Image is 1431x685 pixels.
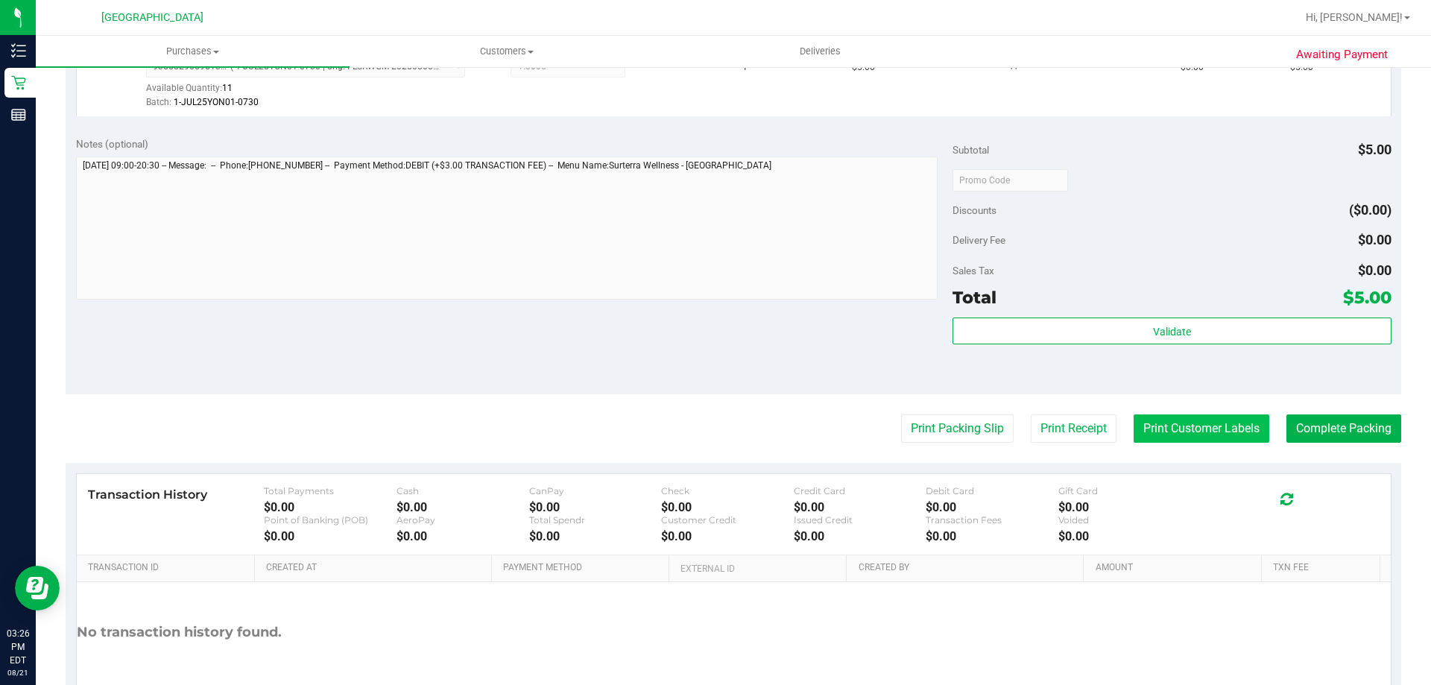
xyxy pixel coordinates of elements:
inline-svg: Reports [11,107,26,122]
button: Print Packing Slip [901,414,1014,443]
div: Credit Card [794,485,926,496]
a: Created By [859,562,1078,574]
input: Promo Code [953,169,1068,192]
div: $0.00 [264,529,397,543]
div: $0.00 [1058,529,1191,543]
div: $0.00 [661,500,794,514]
a: Txn Fee [1273,562,1374,574]
div: Point of Banking (POB) [264,514,397,525]
div: Total Payments [264,485,397,496]
div: Gift Card [1058,485,1191,496]
span: Subtotal [953,144,989,156]
div: Voided [1058,514,1191,525]
div: Total Spendr [529,514,662,525]
span: Batch: [146,97,171,107]
div: AeroPay [397,514,529,525]
div: Check [661,485,794,496]
div: $0.00 [926,529,1058,543]
span: ($0.00) [1349,202,1391,218]
span: Notes (optional) [76,138,148,150]
div: $0.00 [397,529,529,543]
div: Issued Credit [794,514,926,525]
div: $0.00 [397,500,529,514]
a: Purchases [36,36,350,67]
div: $0.00 [1058,500,1191,514]
div: Available Quantity: [146,78,481,107]
span: Validate [1153,326,1191,338]
button: Print Customer Labels [1134,414,1269,443]
span: Sales Tax [953,265,994,277]
button: Print Receipt [1031,414,1116,443]
div: Transaction Fees [926,514,1058,525]
div: Customer Credit [661,514,794,525]
a: Amount [1096,562,1256,574]
span: Total [953,287,996,308]
p: 08/21 [7,667,29,678]
span: $5.00 [1358,142,1391,157]
div: Cash [397,485,529,496]
div: $0.00 [794,500,926,514]
a: Transaction ID [88,562,249,574]
div: $0.00 [661,529,794,543]
span: 11 [222,83,233,93]
span: 1-JUL25YON01-0730 [174,97,259,107]
div: $0.00 [529,500,662,514]
th: External ID [669,555,846,582]
div: Debit Card [926,485,1058,496]
span: Discounts [953,197,996,224]
div: No transaction history found. [77,582,282,683]
div: $0.00 [794,529,926,543]
div: $0.00 [926,500,1058,514]
a: Customers [350,36,663,67]
div: $0.00 [529,529,662,543]
span: Customers [350,45,663,58]
span: Purchases [36,45,350,58]
inline-svg: Retail [11,75,26,90]
span: $0.00 [1358,232,1391,247]
span: $0.00 [1358,262,1391,278]
span: Awaiting Payment [1296,46,1388,63]
button: Validate [953,318,1391,344]
inline-svg: Inventory [11,43,26,58]
a: Created At [266,562,485,574]
span: $5.00 [1343,287,1391,308]
div: CanPay [529,485,662,496]
button: Complete Packing [1286,414,1401,443]
div: $0.00 [264,500,397,514]
a: Payment Method [503,562,663,574]
span: [GEOGRAPHIC_DATA] [101,11,203,24]
iframe: Resource center [15,566,60,610]
p: 03:26 PM EDT [7,627,29,667]
span: Hi, [PERSON_NAME]! [1306,11,1403,23]
span: Delivery Fee [953,234,1005,246]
